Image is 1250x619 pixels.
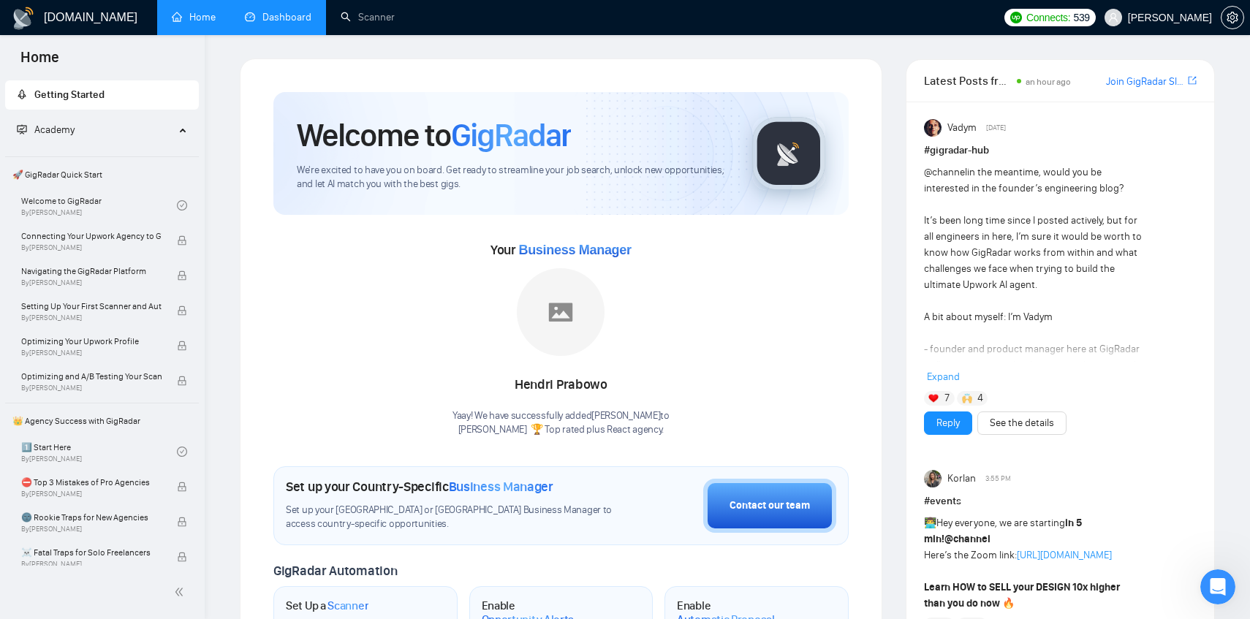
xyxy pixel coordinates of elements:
span: Your [490,242,632,258]
span: lock [177,270,187,281]
span: Latest Posts from the GigRadar Community [924,72,1012,90]
span: user [1108,12,1118,23]
span: lock [177,517,187,527]
span: Navigating the GigRadar Platform [21,264,162,278]
span: Optimizing and A/B Testing Your Scanner for Better Results [21,369,162,384]
span: an hour ago [1026,77,1071,87]
span: By [PERSON_NAME] [21,243,162,252]
span: Connects: [1026,10,1070,26]
span: ⛔ Top 3 Mistakes of Pro Agencies [21,475,162,490]
a: Join GigRadar Slack Community [1106,74,1185,90]
div: Hendri Prabowo [452,373,670,398]
span: [DATE] [986,121,1006,134]
span: 🌚 Rookie Traps for New Agencies [21,510,162,525]
a: Welcome to GigRadarBy[PERSON_NAME] [21,189,177,221]
img: 🙌 [962,393,972,403]
h1: # gigradar-hub [924,143,1197,159]
span: check-circle [177,447,187,457]
span: 4 [977,391,983,406]
span: By [PERSON_NAME] [21,314,162,322]
div: Contact our team [730,498,810,514]
h1: Set up your Country-Specific [286,479,553,495]
span: check-circle [177,200,187,210]
span: export [1188,75,1197,86]
div: Yaay! We have successfully added [PERSON_NAME] to [452,409,670,437]
span: lock [177,235,187,246]
button: setting [1221,6,1244,29]
a: See the details [990,415,1054,431]
span: By [PERSON_NAME] [21,349,162,357]
div: in the meantime, would you be interested in the founder’s engineering blog? It’s been long time s... [924,164,1143,599]
img: ❤️ [928,393,939,403]
span: GigRadar [451,115,571,155]
img: upwork-logo.png [1010,12,1022,23]
span: We're excited to have you on board. Get ready to streamline your job search, unlock new opportuni... [297,164,729,191]
strong: Learn HOW to SELL your DESIGN 10x higher than you do now [924,581,1120,609]
span: Setting Up Your First Scanner and Auto-Bidder [21,299,162,314]
span: lock [177,552,187,562]
span: 3:55 PM [985,472,1011,485]
img: Vadym [924,119,942,137]
span: Set up your [GEOGRAPHIC_DATA] or [GEOGRAPHIC_DATA] Business Manager to access country-specific op... [286,504,616,531]
iframe: Intercom live chat [1200,569,1235,604]
button: Contact our team [703,479,836,533]
span: @channel [944,533,990,545]
span: GigRadar Automation [273,563,397,579]
img: placeholder.png [517,268,605,356]
span: Home [9,47,71,77]
span: Optimizing Your Upwork Profile [21,334,162,349]
a: searchScanner [341,11,395,23]
span: By [PERSON_NAME] [21,384,162,392]
span: setting [1221,12,1243,23]
span: lock [177,482,187,492]
span: 539 [1073,10,1089,26]
li: Getting Started [5,80,199,110]
a: [URL][DOMAIN_NAME] [1017,549,1112,561]
a: setting [1221,12,1244,23]
span: By [PERSON_NAME] [21,490,162,498]
span: 7 [944,391,950,406]
div: Hey everyone, we are starting Here’s the Zoom link: [924,515,1143,612]
a: Reply [936,415,960,431]
span: Academy [17,124,75,136]
a: export [1188,74,1197,88]
span: Connecting Your Upwork Agency to GigRadar [21,229,162,243]
span: lock [177,376,187,386]
a: dashboardDashboard [245,11,311,23]
span: fund-projection-screen [17,124,27,134]
span: Expand [927,371,960,383]
span: Academy [34,124,75,136]
a: 1️⃣ Start HereBy[PERSON_NAME] [21,436,177,468]
span: Business Manager [449,479,553,495]
span: @channel [924,166,967,178]
h1: # events [924,493,1197,509]
span: lock [177,341,187,351]
span: 🔥 [1002,597,1015,609]
h1: Welcome to [297,115,571,155]
span: double-left [174,585,189,599]
span: By [PERSON_NAME] [21,560,162,569]
span: Scanner [327,599,368,613]
span: ☠️ Fatal Traps for Solo Freelancers [21,545,162,560]
span: 🚀 GigRadar Quick Start [7,160,197,189]
p: [PERSON_NAME] 🏆 Top rated plus React agency . [452,423,670,437]
img: Korlan [924,470,942,487]
a: homeHome [172,11,216,23]
span: Business Manager [518,243,631,257]
span: 👑 Agency Success with GigRadar [7,406,197,436]
button: See the details [977,411,1067,435]
span: lock [177,305,187,316]
span: By [PERSON_NAME] [21,278,162,287]
button: Reply [924,411,972,435]
span: Getting Started [34,88,105,101]
span: Korlan [947,471,976,487]
span: rocket [17,89,27,99]
span: By [PERSON_NAME] [21,525,162,533]
img: logo [12,7,35,30]
span: Vadym [947,120,977,136]
h1: Set Up a [286,599,368,613]
img: gigradar-logo.png [752,117,825,190]
span: 👨‍💻 [924,517,936,529]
